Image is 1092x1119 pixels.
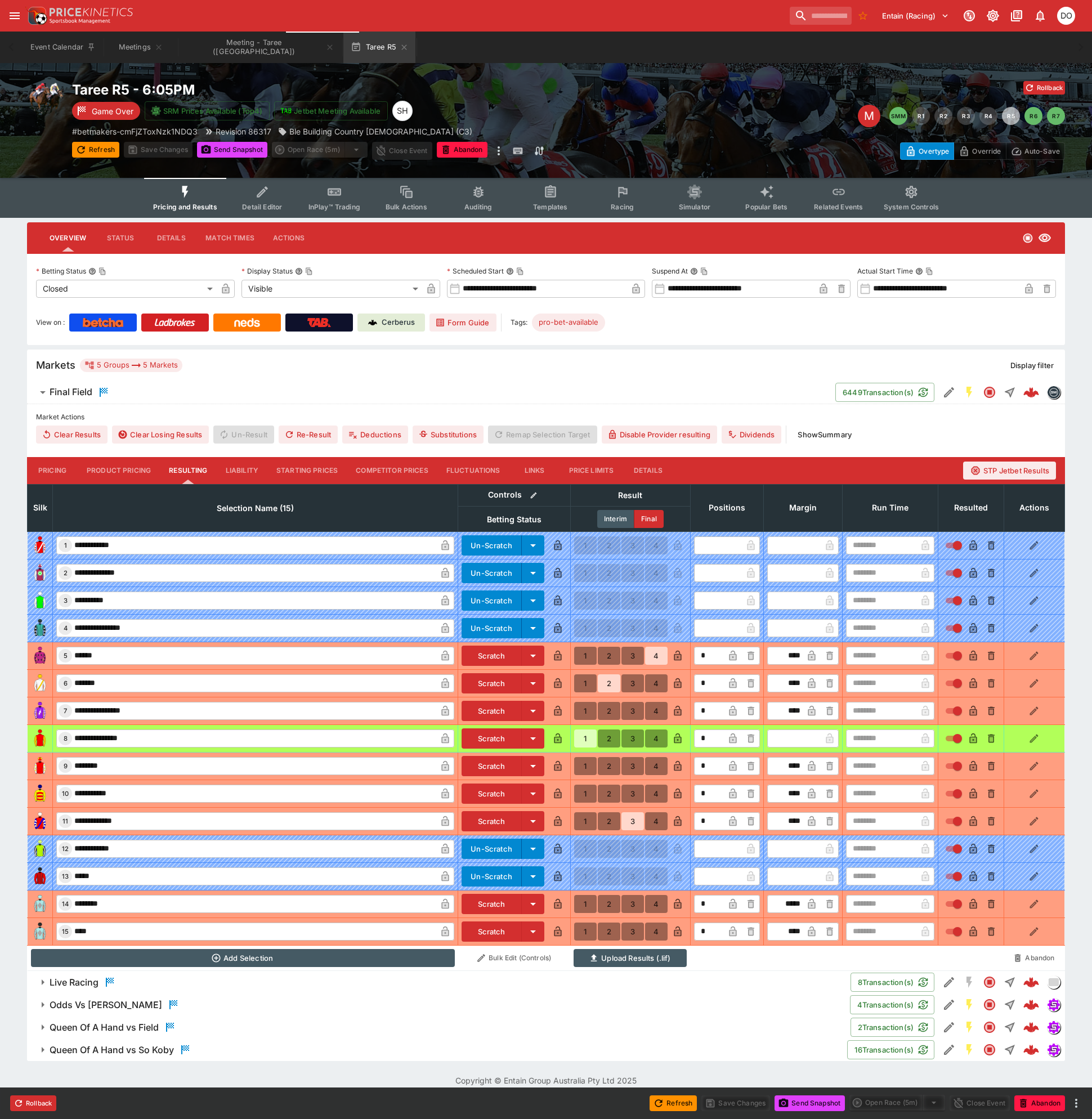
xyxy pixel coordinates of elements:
[959,995,979,1015] button: SGM Enabled
[28,484,53,531] th: Silk
[959,382,979,402] button: SGM Enabled
[847,1040,934,1059] button: 16Transaction(s)
[1020,971,1042,993] a: f89cbd15-8c38-46bb-aac7-9db3de5cf5c3
[979,107,997,125] button: R4
[307,318,331,327] img: TabNZ
[621,647,644,665] button: 3
[574,729,597,748] button: 1
[983,1020,996,1034] svg: Closed
[623,457,673,484] button: Details
[1048,1044,1060,1056] img: simulator
[31,923,49,941] img: runner 15
[61,597,70,605] span: 3
[462,535,522,556] button: Un-Scratch
[1020,1016,1042,1039] a: b0c42724-afae-4dfe-9cf1-07bb5e0bbad1
[745,203,787,211] span: Popular Bets
[27,1016,851,1039] button: Queen Of A Hand vs Field
[50,8,133,16] img: PriceKinetics
[295,267,303,275] button: Display StatusCopy To Clipboard
[854,7,872,25] button: No Bookmarks
[1048,1021,1060,1033] img: simulator
[31,757,49,775] img: runner 9
[31,785,49,803] img: runner 10
[959,972,979,992] button: SGM Disabled
[462,563,522,583] button: Un-Scratch
[179,32,341,63] button: Meeting - Taree (AUS)
[1054,3,1078,28] button: Daniel Olerenshaw
[5,6,25,26] button: open drawer
[1007,949,1061,967] button: Abandon
[939,382,959,402] button: Edit Detail
[1006,142,1065,160] button: Auto-Save
[979,1040,1000,1060] button: Closed
[1000,382,1020,402] button: Straight
[78,457,160,484] button: Product Pricing
[959,6,979,26] button: Connected to PK
[241,280,422,298] div: Visible
[1023,997,1039,1013] img: logo-cerberus--red.svg
[462,618,522,638] button: Un-Scratch
[241,266,293,276] p: Display Status
[61,569,70,577] span: 2
[516,267,524,275] button: Copy To Clipboard
[160,457,216,484] button: Resulting
[900,142,954,160] button: Overtype
[31,812,49,830] img: runner 11
[36,426,108,444] button: Clear Results
[1047,998,1060,1011] div: simulator
[1020,1039,1042,1061] a: 96b667cc-5a04-448e-a0fe-ef1c95183012
[621,785,644,803] button: 3
[835,383,934,402] button: 6449Transaction(s)
[31,702,49,720] img: runner 7
[511,314,527,332] label: Tags:
[574,785,597,803] button: 1
[621,674,644,692] button: 3
[357,314,425,332] a: Cerberus
[1014,1096,1065,1108] span: Mark an event as closed and abandoned.
[462,811,522,831] button: Scratch
[598,757,620,775] button: 2
[574,757,597,775] button: 1
[475,513,554,526] span: Betting Status
[27,1039,847,1061] button: Queen Of A Hand vs So Koby
[31,592,49,610] img: runner 3
[652,266,688,276] p: Suspend At
[939,1017,959,1037] button: Edit Detail
[50,19,110,24] img: Sportsbook Management
[1002,107,1020,125] button: R5
[36,409,1056,426] label: Market Actions
[1047,107,1065,125] button: R7
[1000,972,1020,992] button: Straight
[983,975,996,989] svg: Closed
[598,674,620,692] button: 2
[959,1040,979,1060] button: SGM Enabled
[857,266,913,276] p: Actual Start Time
[31,840,49,858] img: runner 12
[50,1022,159,1033] h6: Queen Of A Hand vs Field
[305,267,313,275] button: Copy To Clipboard
[60,928,71,936] span: 15
[700,267,708,275] button: Copy To Clipboard
[1020,381,1042,404] a: b4c1242d-1885-4762-a7f9-830be798b3b2
[343,32,415,63] button: Taree R5
[851,1018,934,1037] button: 2Transaction(s)
[462,866,522,887] button: Un-Scratch
[60,790,71,798] span: 10
[645,812,668,830] button: 4
[939,995,959,1015] button: Edit Detail
[1014,1095,1065,1111] button: Abandon
[1047,1043,1060,1057] div: simulator
[1023,1019,1039,1035] img: logo-cerberus--red.svg
[72,126,198,137] p: Copy To Clipboard
[99,267,106,275] button: Copy To Clipboard
[650,1095,697,1111] button: Refresh
[598,785,620,803] button: 2
[979,382,1000,402] button: Closed
[526,488,541,503] button: Bulk edit
[850,995,934,1014] button: 4Transaction(s)
[858,105,880,127] div: Edit Meeting
[27,457,78,484] button: Pricing
[532,317,605,328] span: pro-bet-available
[153,203,217,211] span: Pricing and Results
[889,107,1065,125] nav: pagination navigation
